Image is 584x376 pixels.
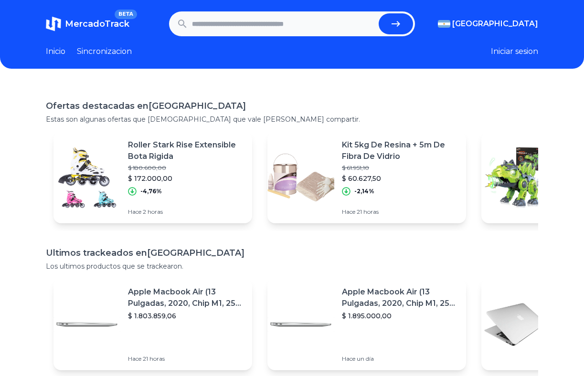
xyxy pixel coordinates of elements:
[267,132,466,223] a: Featured imageKit 5kg De Resina + 5m De Fibra De Vidrio$ 61.951,10$ 60.627,50-2,14%Hace 21 horas
[128,311,244,321] p: $ 1.803.859,06
[452,18,538,30] span: [GEOGRAPHIC_DATA]
[342,355,458,363] p: Hace un día
[53,132,252,223] a: Featured imageRoller Stark Rise Extensible Bota Rigida$ 180.600,00$ 172.000,00-4,76%Hace 2 horas
[46,261,538,271] p: Los ultimos productos que se trackearon.
[438,20,450,28] img: Argentina
[342,208,458,216] p: Hace 21 horas
[128,208,244,216] p: Hace 2 horas
[438,18,538,30] button: [GEOGRAPHIC_DATA]
[491,46,538,57] button: Iniciar sesion
[128,139,244,162] p: Roller Stark Rise Extensible Bota Rigida
[128,355,244,363] p: Hace 21 horas
[53,144,120,211] img: Featured image
[354,188,374,195] p: -2,14%
[46,46,65,57] a: Inicio
[46,246,538,260] h1: Ultimos trackeados en [GEOGRAPHIC_DATA]
[53,279,252,370] a: Featured imageApple Macbook Air (13 Pulgadas, 2020, Chip M1, 256 Gb De Ssd, 8 Gb De Ram) - Plata$...
[267,144,334,211] img: Featured image
[46,99,538,113] h1: Ofertas destacadas en [GEOGRAPHIC_DATA]
[267,291,334,358] img: Featured image
[128,164,244,172] p: $ 180.600,00
[128,286,244,309] p: Apple Macbook Air (13 Pulgadas, 2020, Chip M1, 256 Gb De Ssd, 8 Gb De Ram) - Plata
[267,279,466,370] a: Featured imageApple Macbook Air (13 Pulgadas, 2020, Chip M1, 256 Gb De Ssd, 8 Gb De Ram) - Plata$...
[46,16,129,31] a: MercadoTrackBETA
[342,311,458,321] p: $ 1.895.000,00
[46,115,538,124] p: Estas son algunas ofertas que [DEMOGRAPHIC_DATA] que vale [PERSON_NAME] compartir.
[342,286,458,309] p: Apple Macbook Air (13 Pulgadas, 2020, Chip M1, 256 Gb De Ssd, 8 Gb De Ram) - Plata
[481,291,548,358] img: Featured image
[53,291,120,358] img: Featured image
[342,164,458,172] p: $ 61.951,10
[140,188,162,195] p: -4,76%
[342,139,458,162] p: Kit 5kg De Resina + 5m De Fibra De Vidrio
[65,19,129,29] span: MercadoTrack
[77,46,132,57] a: Sincronizacion
[115,10,137,19] span: BETA
[342,174,458,183] p: $ 60.627,50
[128,174,244,183] p: $ 172.000,00
[46,16,61,31] img: MercadoTrack
[481,144,548,211] img: Featured image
